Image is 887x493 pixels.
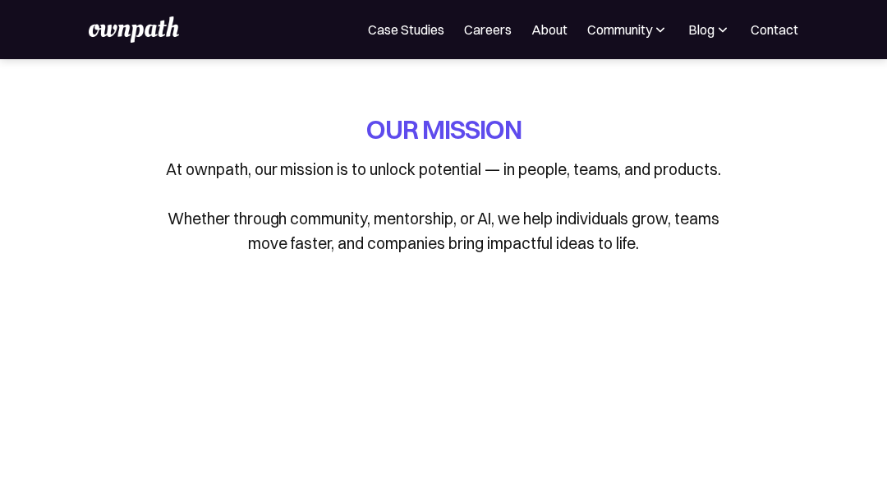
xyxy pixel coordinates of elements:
[464,20,512,39] a: Careers
[368,20,444,39] a: Case Studies
[751,20,798,39] a: Contact
[366,112,522,147] h1: OUR MISSION
[688,20,715,39] div: Blog
[531,20,568,39] a: About
[688,20,731,39] div: Blog
[587,20,652,39] div: Community
[587,20,669,39] div: Community
[156,157,731,256] p: At ownpath, our mission is to unlock potential — in people, teams, and products. Whether through ...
